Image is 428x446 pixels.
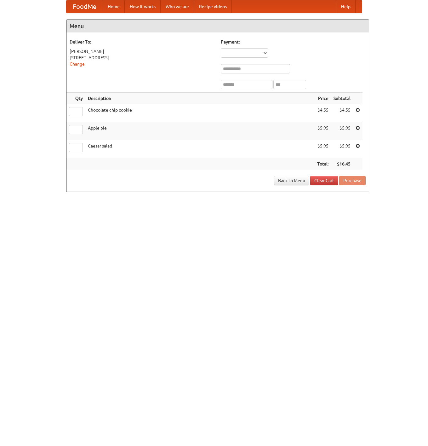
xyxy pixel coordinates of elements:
[331,122,353,140] td: $5.95
[66,20,369,32] h4: Menu
[103,0,125,13] a: Home
[274,176,309,185] a: Back to Menu
[66,93,85,104] th: Qty
[66,0,103,13] a: FoodMe
[315,122,331,140] td: $5.95
[194,0,232,13] a: Recipe videos
[70,61,85,67] a: Change
[336,0,356,13] a: Help
[339,176,366,185] button: Purchase
[70,55,214,61] div: [STREET_ADDRESS]
[85,140,315,158] td: Caesar salad
[85,93,315,104] th: Description
[331,158,353,170] th: $16.45
[331,140,353,158] td: $5.95
[70,39,214,45] h5: Deliver To:
[315,158,331,170] th: Total:
[85,104,315,122] td: Chocolate chip cookie
[161,0,194,13] a: Who we are
[315,104,331,122] td: $4.55
[331,104,353,122] td: $4.55
[331,93,353,104] th: Subtotal
[315,93,331,104] th: Price
[310,176,338,185] a: Clear Cart
[315,140,331,158] td: $5.95
[125,0,161,13] a: How it works
[221,39,366,45] h5: Payment:
[85,122,315,140] td: Apple pie
[70,48,214,55] div: [PERSON_NAME]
